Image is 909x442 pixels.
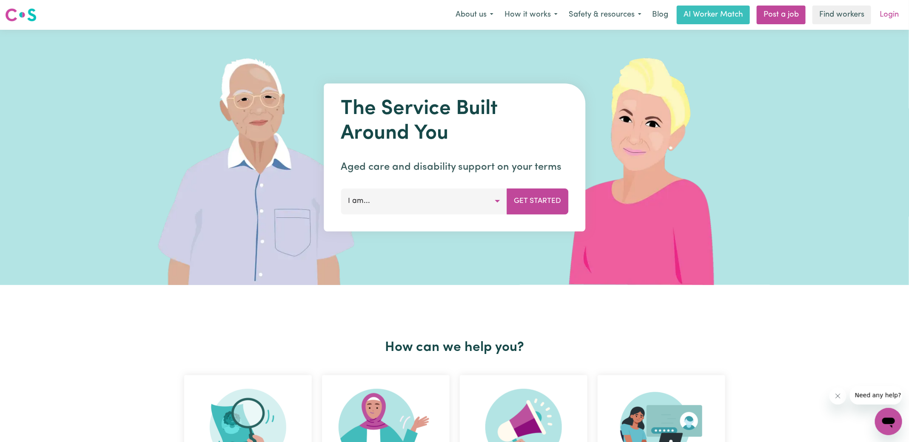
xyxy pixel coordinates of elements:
iframe: Message from company [850,386,902,405]
button: How it works [499,6,563,24]
iframe: Close message [829,388,846,405]
button: Safety & resources [563,6,647,24]
a: Blog [647,6,673,24]
button: I am... [341,188,507,214]
h1: The Service Built Around You [341,97,568,146]
a: Post a job [757,6,806,24]
a: AI Worker Match [677,6,750,24]
h2: How can we help you? [179,339,730,356]
a: Find workers [812,6,871,24]
button: Get Started [507,188,568,214]
a: Careseekers logo [5,5,37,25]
p: Aged care and disability support on your terms [341,160,568,175]
iframe: Button to launch messaging window [875,408,902,435]
a: Login [875,6,904,24]
button: About us [450,6,499,24]
img: Careseekers logo [5,7,37,23]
